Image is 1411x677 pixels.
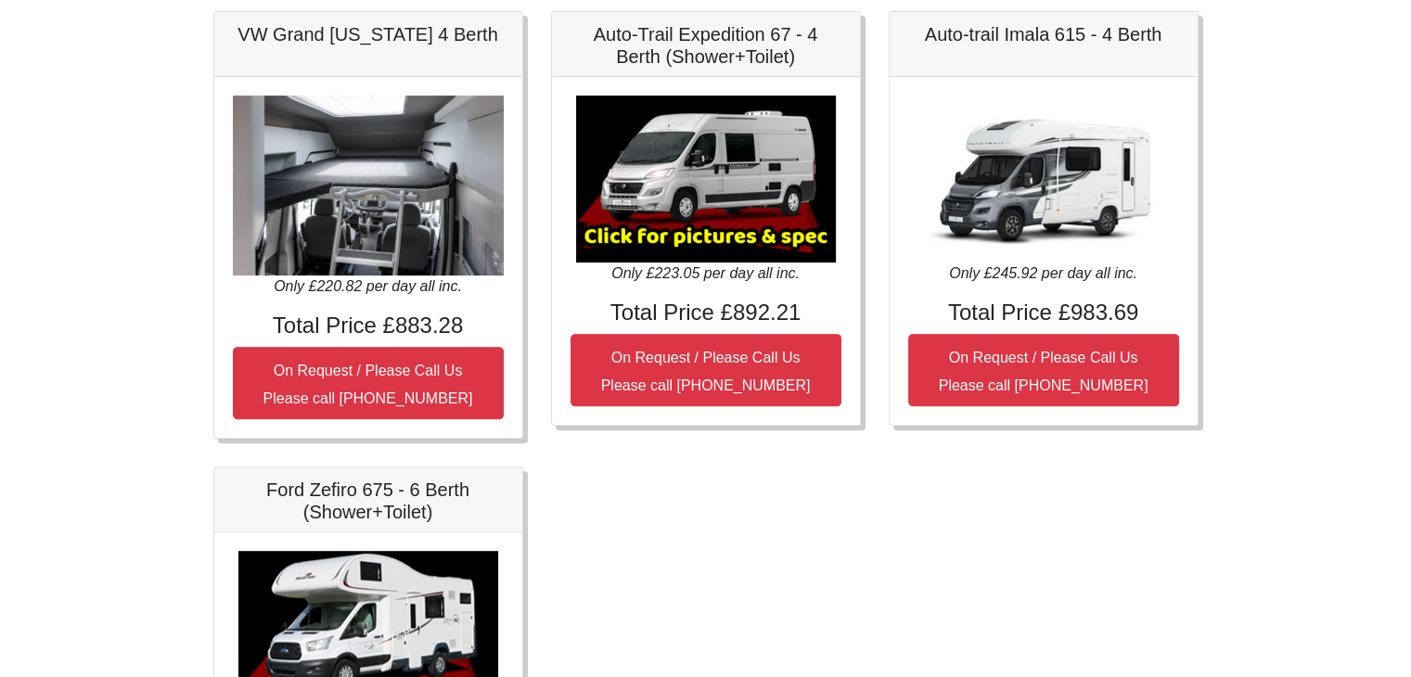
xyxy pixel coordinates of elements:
[914,96,1174,262] img: Auto-trail Imala 615 - 4 Berth
[908,300,1179,326] h4: Total Price £983.69
[571,334,841,406] button: On Request / Please Call UsPlease call [PHONE_NUMBER]
[611,265,800,281] i: Only £223.05 per day all inc.
[576,96,836,262] img: Auto-Trail Expedition 67 - 4 Berth (Shower+Toilet)
[908,23,1179,45] h5: Auto-trail Imala 615 - 4 Berth
[939,350,1148,393] small: On Request / Please Call Us Please call [PHONE_NUMBER]
[571,300,841,326] h4: Total Price £892.21
[233,23,504,45] h5: VW Grand [US_STATE] 4 Berth
[601,350,811,393] small: On Request / Please Call Us Please call [PHONE_NUMBER]
[233,479,504,523] h5: Ford Zefiro 675 - 6 Berth (Shower+Toilet)
[233,313,504,339] h4: Total Price £883.28
[908,334,1179,406] button: On Request / Please Call UsPlease call [PHONE_NUMBER]
[263,363,473,406] small: On Request / Please Call Us Please call [PHONE_NUMBER]
[233,347,504,419] button: On Request / Please Call UsPlease call [PHONE_NUMBER]
[233,96,504,276] img: VW Grand California 4 Berth
[571,23,841,68] h5: Auto-Trail Expedition 67 - 4 Berth (Shower+Toilet)
[949,265,1137,281] i: Only £245.92 per day all inc.
[274,278,462,294] i: Only £220.82 per day all inc.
